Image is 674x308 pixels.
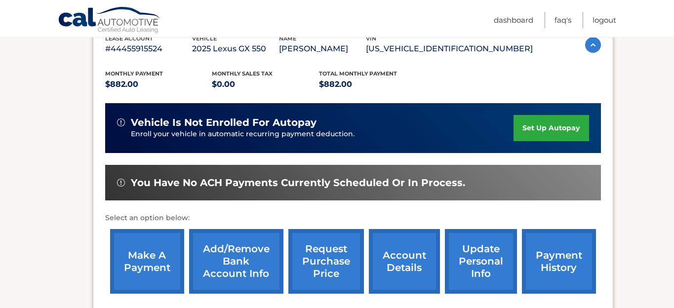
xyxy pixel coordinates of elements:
img: alert-white.svg [117,118,125,126]
p: [US_VEHICLE_IDENTIFICATION_NUMBER] [366,42,533,56]
p: #44455915524 [105,42,192,56]
a: Dashboard [494,12,533,28]
p: Enroll your vehicle in automatic recurring payment deduction. [131,129,514,140]
p: $882.00 [105,77,212,91]
span: Total Monthly Payment [319,70,397,77]
span: Monthly Payment [105,70,163,77]
a: Logout [593,12,616,28]
a: set up autopay [514,115,589,141]
a: payment history [522,229,596,294]
a: FAQ's [555,12,571,28]
a: Cal Automotive [58,6,161,35]
p: Select an option below: [105,212,601,224]
a: Add/Remove bank account info [189,229,283,294]
a: request purchase price [288,229,364,294]
a: make a payment [110,229,184,294]
p: $0.00 [212,77,319,91]
span: vehicle [192,35,217,42]
img: accordion-active.svg [585,37,601,53]
span: vehicle is not enrolled for autopay [131,116,317,129]
a: account details [369,229,440,294]
span: Monthly sales Tax [212,70,273,77]
p: 2025 Lexus GX 550 [192,42,279,56]
p: $882.00 [319,77,426,91]
a: update personal info [445,229,517,294]
span: name [279,35,296,42]
span: You have no ACH payments currently scheduled or in process. [131,177,465,189]
span: lease account [105,35,153,42]
span: vin [366,35,376,42]
img: alert-white.svg [117,179,125,187]
p: [PERSON_NAME] [279,42,366,56]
